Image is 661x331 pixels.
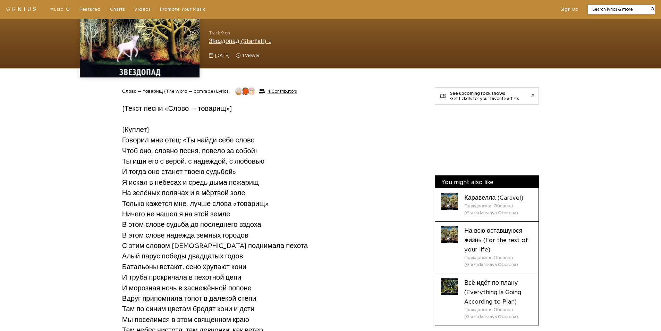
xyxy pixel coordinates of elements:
div: Всё идёт по плану (Everything Is Going According to Plan) [464,278,532,306]
div: Гражданская Оборона (Grazhdanskaya Oborona) [464,202,532,217]
span: Featured [79,7,101,11]
span: [DATE] [215,52,230,59]
span: 4 Contributors [268,89,297,94]
div: Гражданская Оборона (Grazhdanskaya Oborona) [464,306,532,321]
a: Cover art for На всю оставшуюся жизнь (For the rest of your life) by Гражданская Оборона (Grazhda... [435,222,539,274]
a: See upcoming rock showsGet tickets for your favorite artists [435,87,539,105]
span: 1 viewer [236,52,259,59]
div: See upcoming rock shows [450,91,519,96]
h2: Слово — товарищ (The word — comrade) Lyrics [122,88,228,94]
a: Charts [110,6,125,13]
input: Search lyrics & more [588,6,646,13]
a: Promote Your Music [160,6,206,13]
div: На всю оставшуюся жизнь (For the rest of your life) [464,226,532,254]
a: Cover art for Всё идёт по плану (Everything Is Going According to Plan) by Гражданская Оборона (G... [435,273,539,325]
span: Promote Your Music [160,7,206,11]
span: Music IQ [50,7,70,11]
div: Cover art for Всё идёт по плану (Everything Is Going According to Plan) by Гражданская Оборона (G... [441,278,458,295]
div: Get tickets for your favorite artists [450,96,519,101]
div: Каравелла (Caravel) [464,193,532,202]
div: Гражданская Оборона (Grazhdanskaya Oborona) [464,254,532,268]
span: 1 viewer [242,52,259,59]
div: You might also like [435,176,539,188]
div: Cover art for На всю оставшуюся жизнь (For the rest of your life) by Гражданская Оборона (Grazhda... [441,226,458,243]
button: Sign Up [560,6,578,13]
a: Звездопад (Starfall) [209,38,271,44]
span: Track 9 on [209,30,426,36]
a: Music IQ [50,6,70,13]
span: Videos [134,7,151,11]
span: Charts [110,7,125,11]
a: Cover art for Каравелла (Caravel) by Гражданская Оборона (Grazhdanskaya Oborona)Каравелла (Carave... [435,188,539,222]
button: 4 Contributors [235,87,297,96]
a: Featured [79,6,101,13]
div: Cover art for Каравелла (Caravel) by Гражданская Оборона (Grazhdanskaya Oborona) [441,193,458,210]
a: Videos [134,6,151,13]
